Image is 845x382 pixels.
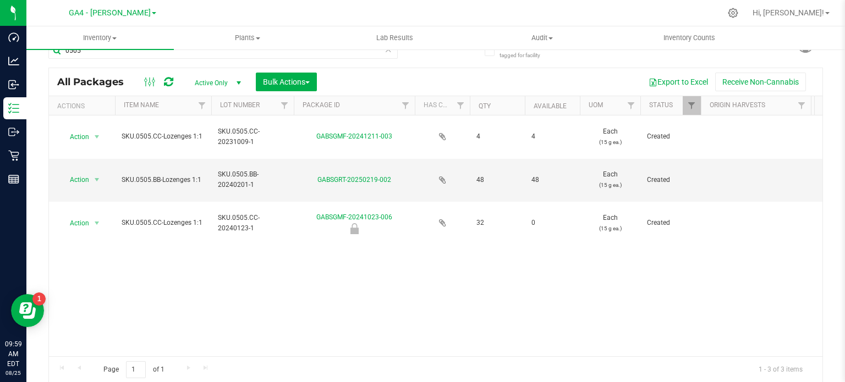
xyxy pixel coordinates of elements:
[531,175,573,185] span: 48
[94,361,173,378] span: Page of 1
[174,26,321,49] a: Plants
[589,101,603,109] a: UOM
[122,175,205,185] span: SKU.0505.BB-Lozenges 1:1
[468,26,616,49] a: Audit
[218,213,287,234] span: SKU.0505.CC-20240123-1
[292,223,416,234] div: Newly Received
[8,56,19,67] inline-svg: Analytics
[57,76,135,88] span: All Packages
[647,175,694,185] span: Created
[793,96,811,115] a: Filter
[8,32,19,43] inline-svg: Dashboard
[174,33,321,43] span: Plants
[193,96,211,115] a: Filter
[11,294,44,327] iframe: Resource center
[452,96,470,115] a: Filter
[26,33,174,43] span: Inventory
[726,8,740,18] div: Manage settings
[476,175,518,185] span: 48
[218,126,287,147] span: SKU.0505.CC-20231009-1
[531,218,573,228] span: 0
[90,215,104,231] span: select
[647,218,694,228] span: Created
[469,33,615,43] span: Audit
[8,126,19,137] inline-svg: Outbound
[303,101,340,109] a: Package ID
[397,96,415,115] a: Filter
[361,33,428,43] span: Lab Results
[220,101,260,109] a: Lot Number
[8,150,19,161] inline-svg: Retail
[641,73,715,91] button: Export to Excel
[622,96,640,115] a: Filter
[616,26,763,49] a: Inventory Counts
[122,131,205,142] span: SKU.0505.CC-Lozenges 1:1
[8,103,19,114] inline-svg: Inventory
[586,223,634,234] p: (15 g ea.)
[57,102,111,110] div: Actions
[316,132,392,140] a: GABSGMF-20241211-003
[710,101,765,109] a: Origin Harvests
[90,129,104,145] span: select
[649,33,730,43] span: Inventory Counts
[32,292,46,306] iframe: Resource center unread badge
[276,96,294,115] a: Filter
[122,218,205,228] span: SKU.0505.CC-Lozenges 1:1
[415,96,470,115] th: Has COA
[5,369,21,377] p: 08/25
[476,218,518,228] span: 32
[715,73,806,91] button: Receive Non-Cannabis
[321,26,469,49] a: Lab Results
[500,43,555,59] span: Include items not tagged for facility
[5,339,21,369] p: 09:59 AM EDT
[8,79,19,90] inline-svg: Inbound
[753,8,824,17] span: Hi, [PERSON_NAME]!
[218,169,287,190] span: SKU.0505.BB-20240201-1
[531,131,573,142] span: 4
[60,172,90,187] span: Action
[60,215,90,231] span: Action
[586,169,634,190] span: Each
[8,174,19,185] inline-svg: Reports
[316,213,392,221] a: GABSGMF-20241023-006
[649,101,673,109] a: Status
[586,126,634,147] span: Each
[26,26,174,49] a: Inventory
[90,172,104,187] span: select
[586,180,634,190] p: (15 g ea.)
[124,101,159,109] a: Item Name
[476,131,518,142] span: 4
[534,102,567,110] a: Available
[647,131,694,142] span: Created
[48,42,398,59] input: Search Package ID, Item Name, SKU, Lot or Part Number...
[750,361,811,378] span: 1 - 3 of 3 items
[69,8,151,18] span: GA4 - [PERSON_NAME]
[683,96,701,115] a: Filter
[126,361,146,378] input: 1
[263,77,310,86] span: Bulk Actions
[479,102,491,110] a: Qty
[60,129,90,145] span: Action
[586,137,634,147] p: (15 g ea.)
[317,176,391,184] a: GABSGRT-20250219-002
[586,213,634,234] span: Each
[256,73,317,91] button: Bulk Actions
